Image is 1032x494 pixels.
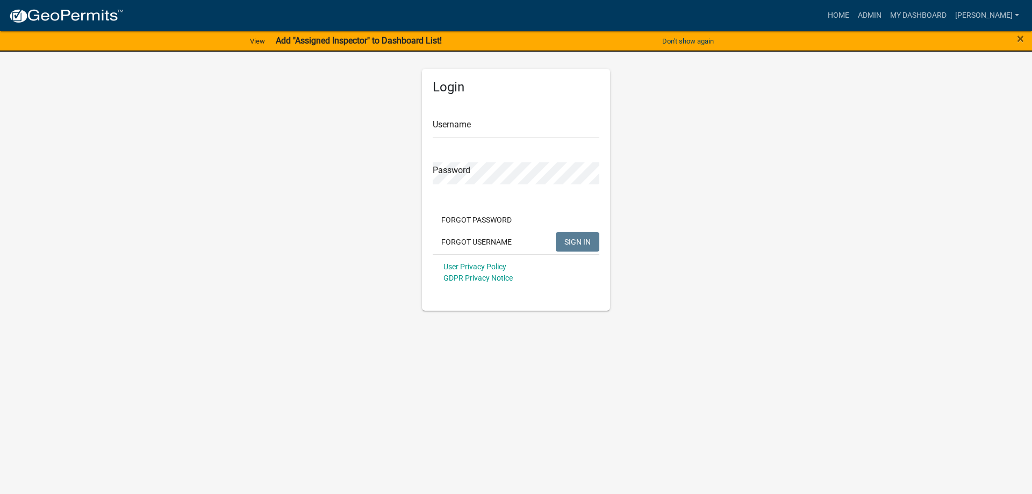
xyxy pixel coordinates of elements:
span: SIGN IN [564,237,591,246]
a: User Privacy Policy [443,262,506,271]
button: Close [1017,32,1024,45]
a: Home [823,5,854,26]
button: Forgot Password [433,210,520,230]
a: [PERSON_NAME] [951,5,1023,26]
a: GDPR Privacy Notice [443,274,513,282]
a: Admin [854,5,886,26]
strong: Add "Assigned Inspector" to Dashboard List! [276,35,442,46]
span: × [1017,31,1024,46]
a: My Dashboard [886,5,951,26]
h5: Login [433,80,599,95]
a: View [246,32,269,50]
button: Forgot Username [433,232,520,252]
button: SIGN IN [556,232,599,252]
button: Don't show again [658,32,718,50]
